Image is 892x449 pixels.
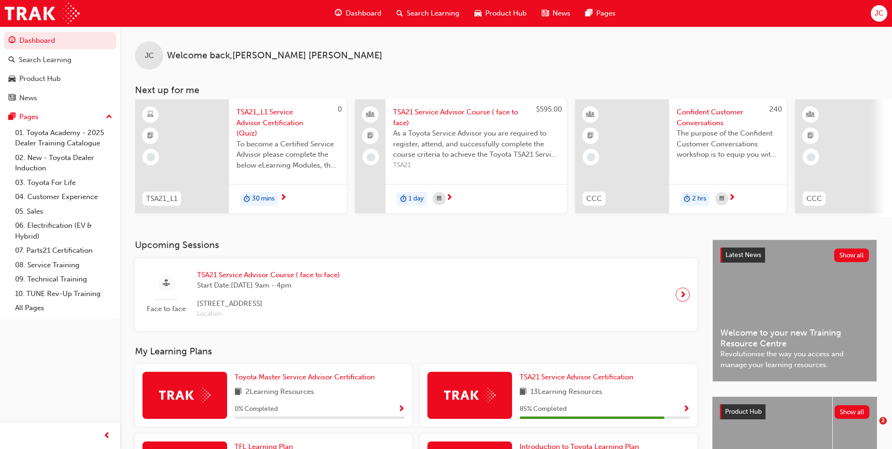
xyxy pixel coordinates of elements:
img: Trak [159,388,211,402]
span: JC [875,8,884,19]
a: guage-iconDashboard [327,4,389,23]
a: 05. Sales [11,204,116,219]
span: booktick-icon [807,130,814,142]
span: pages-icon [8,113,16,121]
span: TSA21 Service Advisor Course ( face to face) [393,107,559,128]
span: As a Toyota Service Advisor you are required to register, attend, and successfully complete the c... [393,128,559,160]
span: Face to face [142,304,189,314]
span: next-icon [446,194,453,202]
span: learningResourceType_INSTRUCTOR_LED-icon [807,109,814,121]
span: guage-icon [335,8,342,19]
button: JC [871,5,887,22]
a: 03. Toyota For Life [11,176,116,190]
span: book-icon [235,386,242,398]
img: Trak [5,3,79,24]
a: 08. Service Training [11,258,116,273]
div: News [19,93,37,104]
a: TSA21 Service Advisor Certification [520,372,637,383]
span: booktick-icon [587,130,594,142]
button: Pages [4,108,116,126]
span: search-icon [8,56,15,64]
span: TSA21 [393,160,559,171]
span: 2 Learning Resources [245,386,314,398]
span: News [553,8,570,19]
a: Toyota Master Service Advisor Certification [235,372,379,383]
span: learningResourceType_INSTRUCTOR_LED-icon [587,109,594,121]
h3: Upcoming Sessions [135,240,697,250]
span: learningRecordVerb_NONE-icon [367,153,375,161]
span: duration-icon [400,193,407,205]
span: learningResourceType_ELEARNING-icon [147,109,154,121]
span: 1 day [409,193,424,204]
a: pages-iconPages [578,4,623,23]
span: Welcome to your new Training Resource Centre [720,328,869,349]
div: Pages [19,112,39,122]
span: Location [197,309,340,320]
span: 30 mins [252,193,275,204]
span: TSA21_L1 [146,193,177,204]
span: JC [145,50,154,61]
a: News [4,89,116,107]
div: Search Learning [19,55,71,65]
span: 240 [769,105,782,113]
button: Show all [834,249,869,262]
span: Confident Customer Conversations [677,107,779,128]
span: next-icon [679,288,687,301]
span: [STREET_ADDRESS] [197,298,340,309]
span: car-icon [474,8,482,19]
span: next-icon [728,194,735,202]
span: Start Date: [DATE] 9am - 4pm [197,280,340,291]
span: Pages [596,8,616,19]
a: 04. Customer Experience [11,190,116,204]
span: 85 % Completed [520,404,567,415]
button: Show all [835,405,870,419]
span: news-icon [8,94,16,103]
div: Product Hub [19,73,61,84]
span: guage-icon [8,37,16,45]
span: next-icon [280,194,287,202]
a: 06. Electrification (EV & Hybrid) [11,218,116,243]
span: Welcome back , [PERSON_NAME] [PERSON_NAME] [167,50,382,61]
a: Search Learning [4,51,116,69]
span: up-icon [106,111,112,123]
span: Product Hub [725,408,762,416]
span: sessionType_FACE_TO_FACE-icon [163,278,170,289]
button: Show Progress [398,403,405,415]
span: people-icon [367,109,374,121]
a: 09. Technical Training [11,272,116,287]
a: $595.00TSA21 Service Advisor Course ( face to face)As a Toyota Service Advisor you are required t... [355,99,567,213]
a: search-iconSearch Learning [389,4,467,23]
span: CCC [806,193,822,204]
span: prev-icon [103,430,111,442]
img: Trak [444,388,496,402]
span: $595.00 [536,105,562,113]
span: duration-icon [684,193,690,205]
span: 0 [338,105,342,113]
span: Search Learning [407,8,459,19]
span: Toyota Master Service Advisor Certification [235,373,375,381]
a: Face to faceTSA21 Service Advisor Course ( face to face)Start Date:[DATE] 9am - 4pm[STREET_ADDRES... [142,266,690,323]
a: Product HubShow all [720,404,869,419]
span: car-icon [8,75,16,83]
a: 02. New - Toyota Dealer Induction [11,151,116,176]
a: 07. Parts21 Certification [11,243,116,258]
a: Latest NewsShow allWelcome to your new Training Resource CentreRevolutionise the way you access a... [712,240,877,382]
span: book-icon [520,386,527,398]
span: 2 [879,417,887,425]
h3: Next up for me [120,85,892,96]
iframe: Intercom live chat [860,417,883,440]
span: Product Hub [485,8,527,19]
span: learningRecordVerb_NONE-icon [147,153,155,161]
span: Revolutionise the way you access and manage your learning resources. [720,349,869,370]
h3: My Learning Plans [135,346,697,357]
span: TSA21_L1 Service Advisor Certification (Quiz) [237,107,339,139]
span: Show Progress [683,405,690,414]
span: TSA21 Service Advisor Course ( face to face) [197,270,340,281]
span: search-icon [396,8,403,19]
span: Latest News [726,251,761,259]
span: The purpose of the Confident Customer Conversations workshop is to equip you with tools to commun... [677,128,779,160]
span: 0 % Completed [235,404,278,415]
span: pages-icon [585,8,592,19]
span: duration-icon [244,193,250,205]
a: car-iconProduct Hub [467,4,534,23]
